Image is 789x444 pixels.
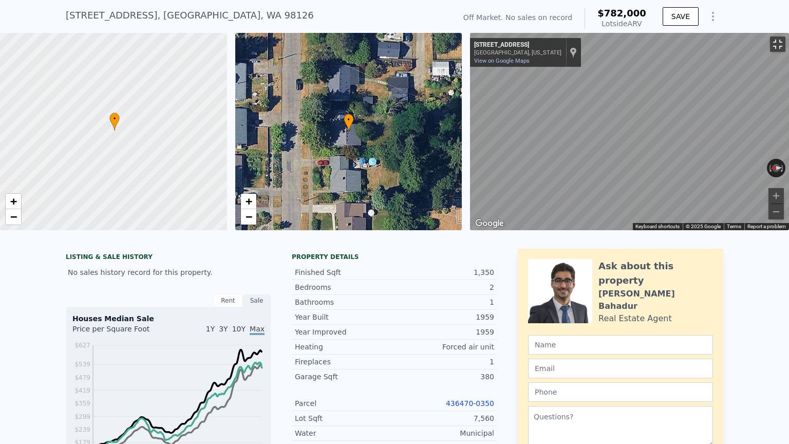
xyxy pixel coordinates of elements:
[473,217,506,230] img: Google
[768,188,784,203] button: Zoom in
[344,114,354,132] div: •
[663,7,699,26] button: SAVE
[635,223,680,230] button: Keyboard shortcuts
[109,114,120,123] span: •
[528,335,713,355] input: Name
[66,263,271,282] div: No sales history record for this property.
[241,209,256,225] a: Zoom out
[528,382,713,402] input: Phone
[727,224,741,229] a: Terms (opens in new tab)
[72,313,265,324] div: Houses Median Sale
[394,357,494,367] div: 1
[703,6,723,27] button: Show Options
[232,325,246,333] span: 10Y
[6,194,21,209] a: Zoom in
[295,312,394,322] div: Year Built
[245,210,252,223] span: −
[242,294,271,307] div: Sale
[767,159,773,177] button: Rotate counterclockwise
[74,400,90,407] tspan: $359
[295,428,394,438] div: Water
[245,195,252,208] span: +
[597,8,646,18] span: $782,000
[463,12,572,23] div: Off Market. No sales on record
[74,342,90,349] tspan: $627
[295,357,394,367] div: Fireplaces
[72,324,168,340] div: Price per Square Foot
[446,399,494,408] a: 436470-0350
[394,342,494,352] div: Forced air unit
[214,294,242,307] div: Rent
[394,312,494,322] div: 1959
[74,361,90,368] tspan: $539
[295,372,394,382] div: Garage Sqft
[6,209,21,225] a: Zoom out
[10,195,17,208] span: +
[109,113,120,131] div: •
[394,413,494,423] div: 7,560
[344,115,354,124] span: •
[295,297,394,307] div: Bathrooms
[74,387,90,394] tspan: $419
[206,325,215,333] span: 1Y
[74,426,90,433] tspan: $239
[470,33,789,230] div: Map
[767,163,786,172] button: Reset the view
[219,325,228,333] span: 3Y
[66,8,314,23] div: [STREET_ADDRESS] , [GEOGRAPHIC_DATA] , WA 98126
[295,267,394,277] div: Finished Sqft
[295,398,394,409] div: Parcel
[292,253,497,261] div: Property details
[598,259,713,288] div: Ask about this property
[768,204,784,219] button: Zoom out
[74,413,90,420] tspan: $299
[597,18,646,29] div: Lotside ARV
[470,33,789,230] div: Street View
[394,428,494,438] div: Municipal
[598,312,672,325] div: Real Estate Agent
[295,327,394,337] div: Year Improved
[241,194,256,209] a: Zoom in
[394,372,494,382] div: 380
[570,47,577,58] a: Show location on map
[394,327,494,337] div: 1959
[770,36,785,52] button: Toggle fullscreen view
[394,282,494,292] div: 2
[474,58,530,64] a: View on Google Maps
[474,49,561,56] div: [GEOGRAPHIC_DATA], [US_STATE]
[598,288,713,312] div: [PERSON_NAME] Bahadur
[295,282,394,292] div: Bedrooms
[686,224,721,229] span: © 2025 Google
[295,413,394,423] div: Lot Sqft
[474,41,561,49] div: [STREET_ADDRESS]
[295,342,394,352] div: Heating
[66,253,271,263] div: LISTING & SALE HISTORY
[473,217,506,230] a: Open this area in Google Maps (opens a new window)
[528,359,713,378] input: Email
[74,374,90,381] tspan: $479
[250,325,265,335] span: Max
[747,224,786,229] a: Report a problem
[780,159,786,177] button: Rotate clockwise
[10,210,17,223] span: −
[394,297,494,307] div: 1
[394,267,494,277] div: 1,350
